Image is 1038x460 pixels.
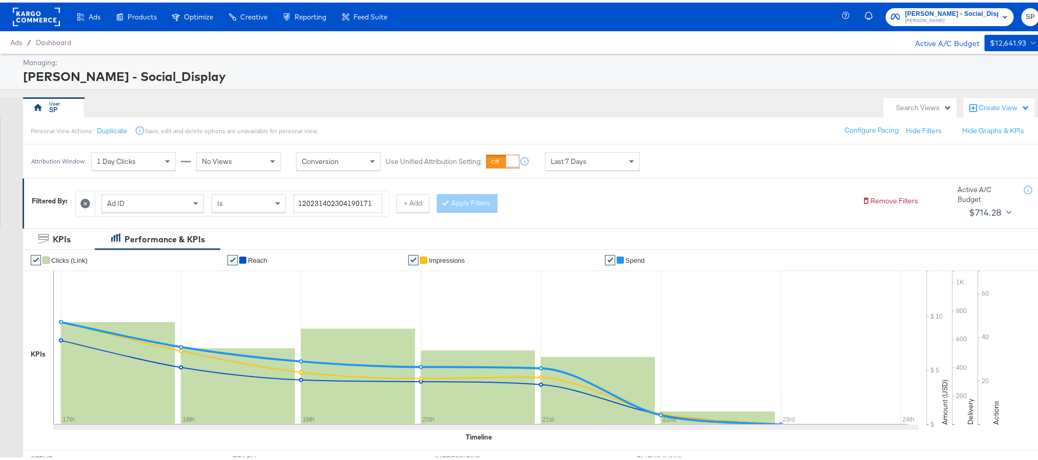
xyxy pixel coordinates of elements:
span: 1 Day Clicks [97,154,136,163]
span: / [22,36,36,44]
span: Products [128,10,157,18]
span: Last 7 Days [551,154,587,163]
button: Hide Filters [906,123,942,133]
span: Ads [10,36,22,44]
div: $714.28 [969,202,1002,218]
button: [PERSON_NAME] - Social_Display[PERSON_NAME] [886,6,1014,24]
span: Conversion [302,154,339,163]
div: Filtered By: [32,194,68,203]
div: KPIs [53,231,71,243]
text: Delivery [966,396,975,422]
button: Remove Filters [862,194,918,203]
div: KPIs [31,347,46,357]
a: Dashboard [36,36,71,44]
button: + Add [397,192,429,210]
span: SP [1026,9,1035,20]
div: Create View [979,100,1030,111]
div: Active A/C Budget [904,32,980,48]
button: Configure Pacing [837,119,906,137]
text: Amount (USD) [940,377,949,422]
div: Active A/C Budget [958,182,1014,201]
a: ✔ [408,253,419,263]
span: Clicks (Link) [51,254,88,262]
div: Attribution Window: [31,155,86,162]
button: Hide Graphs & KPIs [962,123,1024,133]
label: Use Unified Attribution Setting: [386,154,482,164]
span: Ad ID [107,196,124,205]
span: Feed Suite [354,10,387,18]
div: Personal View Actions: [31,124,93,133]
a: ✔ [31,253,41,263]
span: [PERSON_NAME] [905,14,999,23]
div: SP [50,102,58,112]
div: Search Views [896,100,952,110]
a: ✔ [227,253,238,263]
text: Actions [991,398,1001,422]
span: Spend [626,254,645,262]
span: No Views [202,154,232,163]
span: Ads [89,10,100,18]
button: $714.28 [965,202,1014,218]
a: ✔ [605,253,615,263]
div: Managing: [23,55,1037,65]
input: Enter a search term [294,192,382,211]
span: Is [217,196,223,205]
span: [PERSON_NAME] - Social_Display [905,6,999,17]
span: Optimize [184,10,213,18]
div: Timeline [466,430,492,440]
div: [PERSON_NAME] - Social_Display [23,65,1037,82]
span: Creative [240,10,267,18]
span: Impressions [429,254,465,262]
span: Reporting [295,10,326,18]
div: $12,641.93 [990,34,1027,47]
div: Save, edit and delete options are unavailable for personal view. [145,124,318,133]
button: Duplicate [97,123,127,133]
span: Reach [248,254,267,262]
div: Performance & KPIs [124,231,205,243]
